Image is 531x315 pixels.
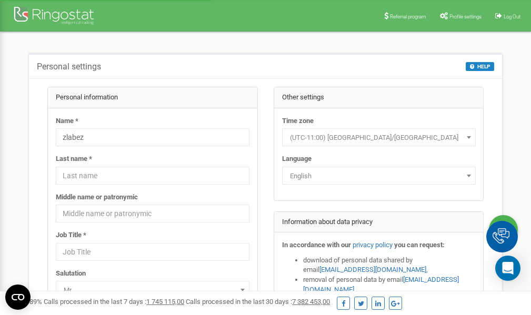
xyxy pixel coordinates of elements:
u: 1 745 115,00 [146,298,184,306]
span: Mr. [56,281,249,299]
li: download of personal data shared by email , [303,256,476,275]
a: privacy policy [353,241,393,249]
label: Name * [56,116,78,126]
span: English [286,169,472,184]
label: Job Title * [56,230,86,240]
span: Log Out [504,14,520,19]
div: Other settings [274,87,484,108]
label: Last name * [56,154,92,164]
span: (UTC-11:00) Pacific/Midway [282,128,476,146]
a: [EMAIL_ADDRESS][DOMAIN_NAME] [319,266,426,273]
input: Job Title [56,243,249,261]
label: Middle name or patronymic [56,192,138,202]
div: Personal information [48,87,257,108]
span: Profile settings [449,14,482,19]
strong: In accordance with our [282,241,351,249]
strong: you can request: [394,241,445,249]
h5: Personal settings [37,62,101,72]
span: Mr. [59,283,246,298]
span: English [282,167,476,185]
label: Language [282,154,312,164]
span: (UTC-11:00) Pacific/Midway [286,130,472,145]
span: Calls processed in the last 7 days : [44,298,184,306]
input: Last name [56,167,249,185]
label: Time zone [282,116,314,126]
button: Open CMP widget [5,284,31,310]
u: 7 382 453,00 [292,298,330,306]
label: Salutation [56,269,86,279]
input: Name [56,128,249,146]
div: Information about data privacy [274,212,484,233]
span: Referral program [390,14,426,19]
div: Open Intercom Messenger [495,256,520,281]
button: HELP [466,62,494,71]
li: removal of personal data by email , [303,275,476,294]
span: Calls processed in the last 30 days : [186,298,330,306]
input: Middle name or patronymic [56,205,249,222]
